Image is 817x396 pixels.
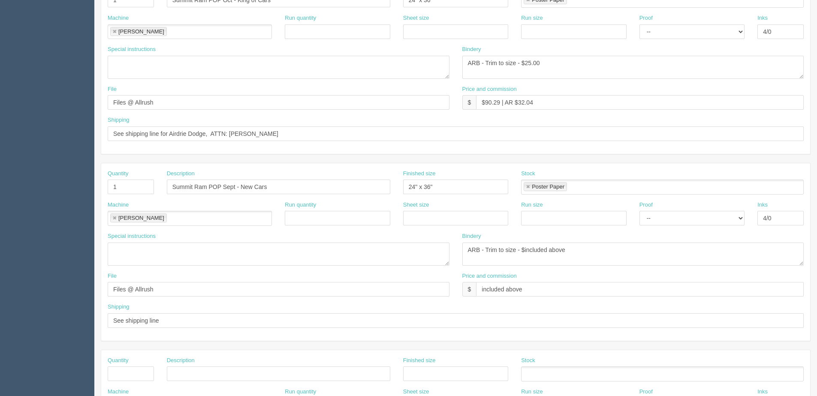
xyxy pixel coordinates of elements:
[108,85,117,93] label: File
[521,170,535,178] label: Stock
[462,85,517,93] label: Price and commission
[639,14,653,22] label: Proof
[462,45,481,54] label: Bindery
[108,14,129,22] label: Machine
[403,14,429,22] label: Sheet size
[521,201,543,209] label: Run size
[108,170,128,178] label: Quantity
[108,357,128,365] label: Quantity
[108,388,129,396] label: Machine
[757,388,768,396] label: Inks
[521,357,535,365] label: Stock
[108,232,156,240] label: Special instructions
[462,282,476,297] div: $
[167,357,195,365] label: Description
[521,14,543,22] label: Run size
[118,29,164,34] div: [PERSON_NAME]
[757,14,768,22] label: Inks
[108,201,129,209] label: Machine
[108,45,156,54] label: Special instructions
[118,215,164,221] div: [PERSON_NAME]
[403,357,436,365] label: Finished size
[462,232,481,240] label: Bindery
[757,201,768,209] label: Inks
[108,303,130,311] label: Shipping
[403,388,429,396] label: Sheet size
[167,170,195,178] label: Description
[108,116,130,124] label: Shipping
[521,388,543,396] label: Run size
[462,272,517,280] label: Price and commission
[285,388,316,396] label: Run quantity
[639,388,653,396] label: Proof
[285,201,316,209] label: Run quantity
[403,170,436,178] label: Finished size
[532,184,564,189] div: Poster Paper
[639,201,653,209] label: Proof
[462,243,804,266] textarea: ARB - Trim to size - $included above
[462,95,476,110] div: $
[285,14,316,22] label: Run quantity
[403,201,429,209] label: Sheet size
[462,56,804,79] textarea: ARB - Trim to size - $25.00
[108,272,117,280] label: File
